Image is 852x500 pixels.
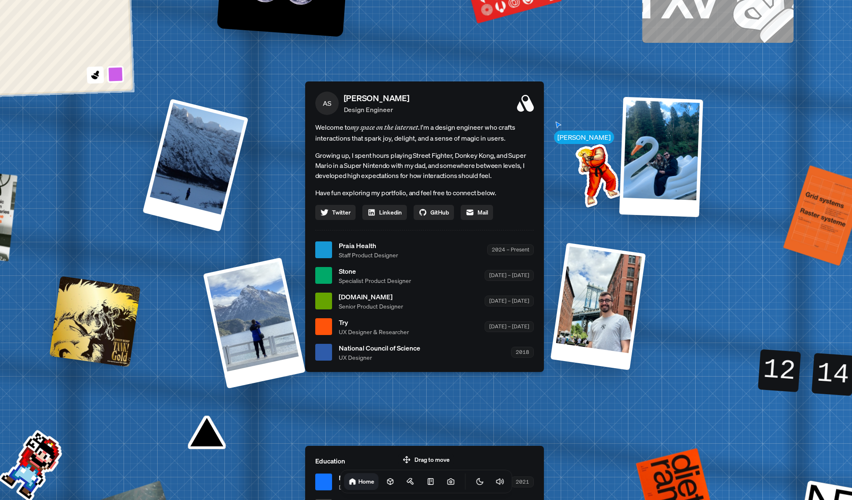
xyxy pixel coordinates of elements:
[358,477,374,485] h1: Home
[344,473,378,490] a: Home
[315,187,534,198] p: Have fun exploring my portfolio, and feel free to connect below.
[344,92,409,105] p: [PERSON_NAME]
[485,296,534,306] div: [DATE] – [DATE]
[461,205,493,220] a: Mail
[315,92,339,115] span: AS
[414,205,454,220] a: GitHub
[511,476,534,487] div: 2021
[339,343,420,353] span: National Council of Science
[344,105,409,115] p: Design Engineer
[485,321,534,332] div: [DATE] – [DATE]
[487,244,534,255] div: 2024 – Present
[351,123,420,131] em: my space on the internet.
[379,208,402,217] span: Linkedin
[315,150,534,181] p: Growing up, I spent hours playing Street Fighter, Donkey Kong, and Super Mario in a Super Nintend...
[339,302,403,311] span: Senior Product Designer
[471,473,488,490] button: Toggle Theme
[339,251,398,259] span: Staff Product Designer
[339,353,420,362] span: UX Designer
[315,456,534,466] p: Education
[339,292,403,302] span: [DOMAIN_NAME]
[485,270,534,280] div: [DATE] – [DATE]
[491,473,508,490] button: Toggle Audio
[315,205,356,220] a: Twitter
[339,317,409,327] span: Try
[362,205,407,220] a: Linkedin
[554,131,638,216] img: Profile example
[332,208,351,217] span: Twitter
[315,122,534,144] span: Welcome to I'm a design engineer who crafts interactions that spark joy, delight, and a sense of ...
[511,347,534,357] div: 2018
[430,208,449,217] span: GitHub
[339,266,411,276] span: Stone
[339,276,411,285] span: Specialist Product Designer
[339,327,409,336] span: UX Designer & Researcher
[339,241,398,251] span: Praia Health
[477,208,488,217] span: Mail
